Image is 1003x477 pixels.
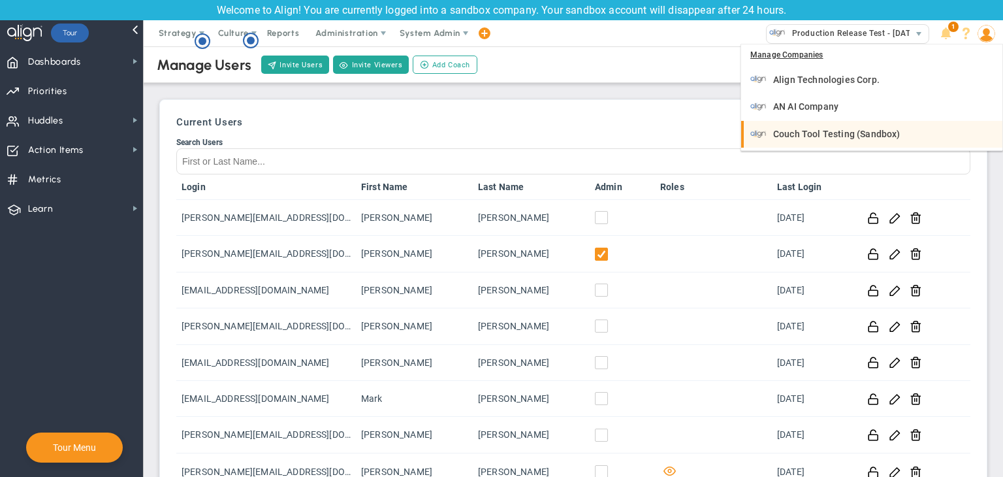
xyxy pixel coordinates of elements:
button: Tour Menu [49,442,100,453]
div: Manage Companies [741,44,1002,67]
li: Announcements [936,20,956,46]
td: [PERSON_NAME] [473,345,590,381]
button: Edit User Info [889,392,901,406]
td: [PERSON_NAME] [356,200,473,236]
td: [PERSON_NAME] [473,417,590,453]
button: Edit User Info [889,355,901,369]
td: [DATE] [772,236,853,272]
td: [DATE] [772,308,853,344]
td: [PERSON_NAME] [473,272,590,308]
td: [EMAIL_ADDRESS][DOMAIN_NAME] [176,381,356,417]
button: Remove user from company [910,211,922,225]
img: 32551.Company.photo [750,99,767,115]
button: Reset this password [867,428,880,442]
button: Remove user from company [910,247,922,261]
td: [PERSON_NAME] [356,417,473,453]
td: [PERSON_NAME] [473,381,590,417]
a: Last Login [777,182,848,192]
span: Production Release Test - [DATE] (Sandbox) [786,25,961,42]
span: AN AI Company [773,102,838,111]
button: Remove user from company [910,392,922,406]
td: [PERSON_NAME][EMAIL_ADDRESS][DOMAIN_NAME] [176,236,356,272]
td: [EMAIL_ADDRESS][DOMAIN_NAME] [176,345,356,381]
td: [PERSON_NAME] [473,200,590,236]
span: Administration [315,28,377,38]
button: Remove user from company [910,320,922,333]
td: [PERSON_NAME] [356,236,473,272]
button: Reset this password [867,284,880,297]
td: [PERSON_NAME] [473,308,590,344]
span: Priorities [28,78,67,105]
th: Roles [655,174,772,200]
a: Login [182,182,351,192]
td: [PERSON_NAME] [356,308,473,344]
span: 1 [948,22,959,32]
button: Edit User Info [889,428,901,442]
button: Reset this password [867,320,880,333]
button: Invite Viewers [333,56,409,74]
li: Help & Frequently Asked Questions (FAQ) [956,20,976,46]
td: [EMAIL_ADDRESS][DOMAIN_NAME] [176,272,356,308]
td: [PERSON_NAME] [473,236,590,272]
td: Mark [356,381,473,417]
img: 10991.Company.photo [750,71,767,88]
td: [DATE] [772,381,853,417]
button: Edit User Info [889,320,901,333]
button: Remove user from company [910,284,922,297]
button: Reset this password [867,247,880,261]
td: [PERSON_NAME][EMAIL_ADDRESS][DOMAIN_NAME] [176,308,356,344]
span: Learn [28,195,53,223]
img: 64089.Person.photo [978,25,995,42]
td: [DATE] [772,200,853,236]
td: [PERSON_NAME][EMAIL_ADDRESS][DOMAIN_NAME] [176,200,356,236]
div: Manage Users [157,56,251,74]
span: Huddles [28,107,63,135]
img: 33466.Company.photo [769,25,786,41]
span: Reports [261,20,306,46]
button: Reset this password [867,355,880,369]
button: Edit User Info [889,247,901,261]
td: [DATE] [772,345,853,381]
span: Action Items [28,137,84,164]
button: Reset this password [867,392,880,406]
td: [PERSON_NAME][EMAIL_ADDRESS][DOMAIN_NAME] [176,417,356,453]
td: [PERSON_NAME] [356,272,473,308]
span: Align Technologies Corp. [773,75,880,84]
button: Remove user from company [910,355,922,369]
a: First Name [361,182,468,192]
a: Admin [595,182,650,192]
span: Metrics [28,166,61,193]
td: [DATE] [772,417,853,453]
button: Reset this password [867,211,880,225]
div: Search Users [176,138,970,147]
button: Edit User Info [889,211,901,225]
button: Edit User Info [889,284,901,297]
button: Add Coach [413,56,477,74]
a: Last Name [478,182,584,192]
span: Add Coach [432,59,470,71]
h3: Current Users [176,116,970,128]
button: Invite Users [261,56,329,74]
span: Couch Tool Testing (Sandbox) [773,129,900,139]
button: Remove user from company [910,428,922,442]
span: select [910,25,929,43]
span: Culture [218,28,249,38]
span: Dashboards [28,48,81,76]
span: System Admin [400,28,460,38]
span: Strategy [159,28,197,38]
td: [PERSON_NAME] [356,345,473,381]
img: 33465.Company.photo [750,126,767,142]
input: Search Users [176,148,970,174]
td: [DATE] [772,272,853,308]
